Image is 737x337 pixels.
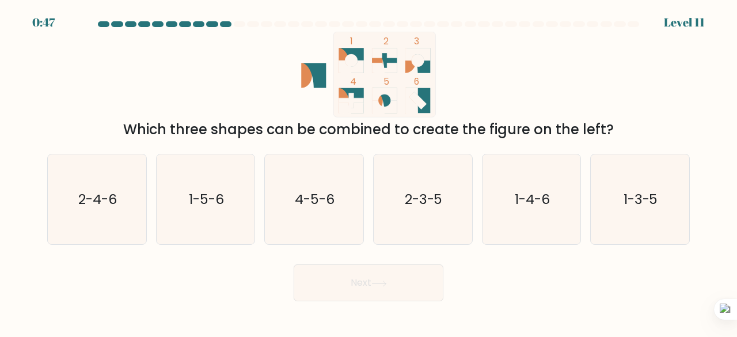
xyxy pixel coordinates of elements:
tspan: 3 [414,35,419,47]
div: Which three shapes can be combined to create the figure on the left? [54,119,683,140]
div: 0:47 [32,14,55,31]
text: 1-3-5 [624,190,658,209]
tspan: 2 [383,35,389,47]
text: 1-4-6 [515,190,550,209]
tspan: 1 [350,35,353,47]
div: Level 11 [664,14,705,31]
tspan: 6 [414,75,419,88]
text: 4-5-6 [295,190,335,209]
tspan: 4 [350,75,356,88]
button: Next [294,264,443,301]
text: 2-3-5 [405,190,443,209]
text: 2-4-6 [78,190,117,209]
text: 1-5-6 [189,190,224,209]
tspan: 5 [383,75,389,88]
